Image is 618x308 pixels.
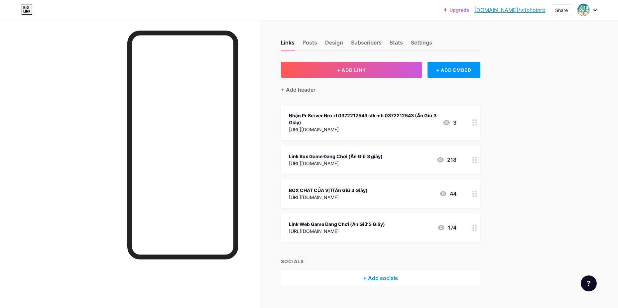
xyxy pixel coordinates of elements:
div: Subscribers [351,39,382,51]
a: Upgrade [444,7,469,13]
div: Links [281,39,295,51]
div: 44 [439,190,456,198]
div: + Add header [281,86,315,94]
div: Posts [303,39,317,51]
div: Link Box Game Đang Chơi (Ấn Giữ 3 giây) [289,153,383,160]
div: + Add socials [281,270,480,286]
div: [URL][DOMAIN_NAME] [289,228,385,235]
span: + ADD LINK [337,67,366,73]
div: 174 [437,224,456,232]
div: Link Web Game Đang Chơi (Ấn Giữ 3 Giây) [289,221,385,228]
div: [URL][DOMAIN_NAME] [289,194,368,201]
a: [DOMAIN_NAME]/vitchoinro [474,6,546,14]
div: 3 [442,119,456,127]
div: SOCIALS [281,258,480,265]
div: Share [555,7,568,14]
img: Viet Văn [577,4,590,16]
div: BOX CHAT CỦA VỊT(Ấn Giữ 3 Giây) [289,187,368,194]
div: [URL][DOMAIN_NAME] [289,126,437,133]
div: Design [325,39,343,51]
button: + ADD LINK [281,62,422,78]
div: + ADD EMBED [428,62,480,78]
div: Stats [390,39,403,51]
div: Settings [411,39,432,51]
div: [URL][DOMAIN_NAME] [289,160,383,167]
div: 218 [436,156,456,164]
div: Nhận Pr Server Nro zl 0372212543 stk mb 0372212543 (Ấn Giữ 3 Giây) [289,112,437,126]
